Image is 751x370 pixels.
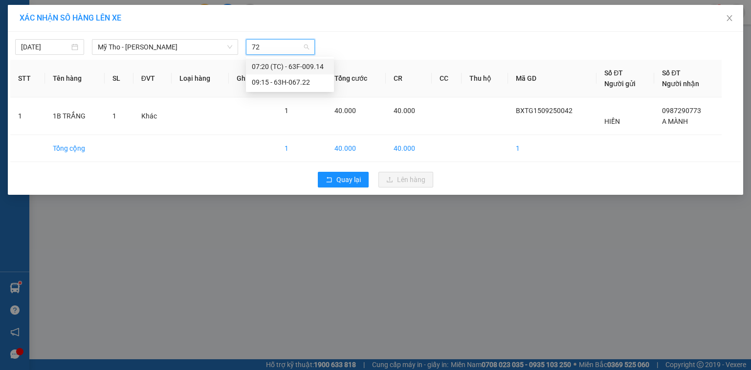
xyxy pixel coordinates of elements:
[662,69,681,77] span: Số ĐT
[334,107,356,115] span: 40.000
[432,60,462,97] th: CC
[318,172,369,187] button: rollbackQuay lại
[105,60,133,97] th: SL
[327,135,386,162] td: 40.000
[285,107,288,115] span: 1
[336,174,361,185] span: Quay lại
[21,42,69,52] input: 15/09/2025
[252,77,328,88] div: 09:15 - 63H-067.22
[508,60,597,97] th: Mã GD
[10,97,45,135] td: 1
[508,135,597,162] td: 1
[277,135,327,162] td: 1
[45,60,105,97] th: Tên hàng
[327,60,386,97] th: Tổng cước
[726,14,733,22] span: close
[604,80,636,88] span: Người gửi
[604,69,623,77] span: Số ĐT
[61,46,184,64] text: BXTG1509250035
[462,60,508,97] th: Thu hộ
[604,117,620,125] span: HIỀN
[133,97,172,135] td: Khác
[20,13,121,23] span: XÁC NHẬN SỐ HÀNG LÊN XE
[662,117,688,125] span: A MÀNH
[229,60,277,97] th: Ghi chú
[10,60,45,97] th: STT
[326,176,332,184] span: rollback
[386,135,431,162] td: 40.000
[662,80,699,88] span: Người nhận
[172,60,229,97] th: Loại hàng
[5,70,239,96] div: Bến xe [GEOGRAPHIC_DATA]
[386,60,431,97] th: CR
[252,61,328,72] div: 07:20 (TC) - 63F-009.14
[45,97,105,135] td: 1B TRẮNG
[662,107,701,115] span: 0987290773
[45,135,105,162] td: Tổng cộng
[98,40,232,54] span: Mỹ Tho - Hồ Chí Minh
[112,112,116,120] span: 1
[716,5,743,32] button: Close
[516,107,573,115] span: BXTG1509250042
[394,107,415,115] span: 40.000
[227,44,233,50] span: down
[378,172,433,187] button: uploadLên hàng
[133,60,172,97] th: ĐVT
